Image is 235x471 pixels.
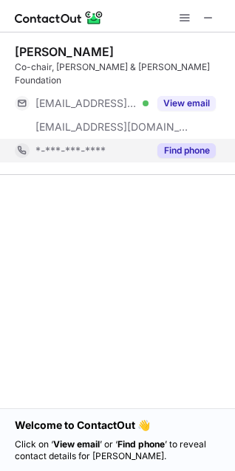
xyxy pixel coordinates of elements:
[53,439,100,450] strong: View email
[15,61,226,87] div: Co-chair, [PERSON_NAME] & [PERSON_NAME] Foundation
[15,439,220,462] p: Click on ‘ ’ or ‘ ’ to reveal contact details for [PERSON_NAME].
[157,96,216,111] button: Reveal Button
[35,120,189,134] span: [EMAIL_ADDRESS][DOMAIN_NAME]
[117,439,165,450] strong: Find phone
[35,97,137,110] span: [EMAIL_ADDRESS][DOMAIN_NAME]
[15,44,114,59] div: [PERSON_NAME]
[15,418,220,433] h1: Welcome to ContactOut 👋
[15,9,103,27] img: ContactOut v5.3.10
[157,143,216,158] button: Reveal Button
